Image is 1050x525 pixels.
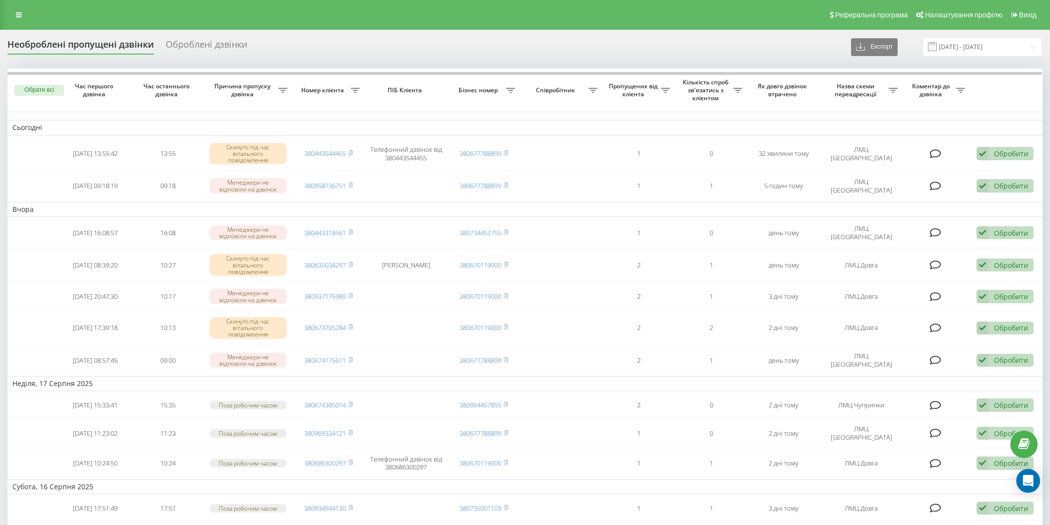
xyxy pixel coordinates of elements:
span: Пропущених від клієнта [607,82,661,98]
td: 1 [675,249,747,281]
a: 380670119000 [459,323,501,332]
a: 380674305014 [304,400,346,409]
a: 380673705284 [304,323,346,332]
span: ПІБ Клієнта [373,86,439,94]
div: Обробити [994,261,1028,270]
a: 380734452755 [459,228,501,237]
td: 2 дні тому [747,393,820,417]
td: [PERSON_NAME] [365,249,448,281]
a: 380677788899 [459,429,501,438]
div: Обробити [994,400,1028,410]
span: Причина пропуску дзвінка [209,82,278,98]
td: [DATE] 17:39:18 [59,312,131,344]
td: ЛМЦ Довга [820,249,903,281]
td: день тому [747,249,820,281]
td: 1 [602,419,675,447]
td: 10:27 [131,249,204,281]
div: Поза робочим часом [209,459,287,467]
td: ЛМЦ Чупринки [820,393,903,417]
span: Назва схеми переадресації [825,82,889,98]
a: 380937175989 [304,292,346,301]
span: Співробітник [525,86,589,94]
a: 380674175611 [304,356,346,365]
td: 13:55 [131,137,204,170]
td: 2 дні тому [747,312,820,344]
td: 0 [675,219,747,247]
a: 380735001103 [459,504,501,513]
div: Обробити [994,504,1028,513]
button: Обрати всі [14,85,64,96]
a: 380670119000 [459,459,501,467]
td: 5 годин тому [747,172,820,200]
td: 0 [675,419,747,447]
td: 1 [602,219,675,247]
a: 380670119000 [459,261,501,269]
a: 380670119000 [459,292,501,301]
td: 1 [602,172,675,200]
div: Поза робочим часом [209,504,287,513]
td: 1 [675,346,747,374]
td: день тому [747,346,820,374]
span: Вихід [1019,11,1037,19]
td: 2 дні тому [747,449,820,477]
div: Обробити [994,459,1028,468]
td: ЛМЦ [GEOGRAPHIC_DATA] [820,137,903,170]
div: Необроблені пропущені дзвінки [7,39,154,55]
td: 3 дні тому [747,496,820,521]
td: 10:13 [131,312,204,344]
button: Експорт [851,38,898,56]
td: 10:24 [131,449,204,477]
td: 2 [602,393,675,417]
td: [DATE] 16:08:57 [59,219,131,247]
div: Поза робочим часом [209,401,287,409]
span: Номер клієнта [297,86,351,94]
td: ЛМЦ Довга [820,449,903,477]
td: 1 [675,449,747,477]
div: Обробити [994,323,1028,332]
td: 17:51 [131,496,204,521]
span: Бізнес номер [453,86,506,94]
div: Скинуто під час вітального повідомлення [209,143,287,165]
a: 380964457855 [459,400,501,409]
td: 11:23 [131,419,204,447]
td: 1 [675,283,747,310]
td: 2 [602,312,675,344]
div: Обробити [994,355,1028,365]
td: 09:00 [131,346,204,374]
td: [DATE] 11:23:02 [59,419,131,447]
div: Обробити [994,429,1028,438]
td: 2 [675,312,747,344]
div: Оброблені дзвінки [166,39,247,55]
span: Налаштування профілю [925,11,1002,19]
a: 380677788899 [459,181,501,190]
div: Обробити [994,181,1028,191]
td: Сьогодні [7,120,1043,135]
td: [DATE] 09:18:19 [59,172,131,200]
span: Реферальна програма [835,11,908,19]
a: 380677788899 [459,356,501,365]
td: Субота, 16 Серпня 2025 [7,479,1043,494]
a: 380686300297 [304,459,346,467]
td: 0 [675,137,747,170]
td: [DATE] 08:57:45 [59,346,131,374]
td: 32 хвилини тому [747,137,820,170]
td: день тому [747,219,820,247]
td: 2 [602,283,675,310]
td: ЛМЦ Довга [820,312,903,344]
td: [DATE] 13:55:42 [59,137,131,170]
span: Час останнього дзвінка [140,82,196,98]
div: Open Intercom Messenger [1016,469,1040,493]
span: Час першого дзвінка [67,82,124,98]
td: Телефонний дзвінок від 380443544455 [365,137,448,170]
div: Поза робочим часом [209,429,287,438]
td: 2 дні тому [747,419,820,447]
td: [DATE] 20:47:30 [59,283,131,310]
div: Менеджери не відповіли на дзвінок [209,289,287,304]
div: Обробити [994,228,1028,238]
td: 1 [675,172,747,200]
div: Менеджери не відповіли на дзвінок [209,178,287,193]
div: Менеджери не відповіли на дзвінок [209,353,287,368]
a: 380969334121 [304,429,346,438]
a: 380677788899 [459,149,501,158]
td: 1 [602,137,675,170]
